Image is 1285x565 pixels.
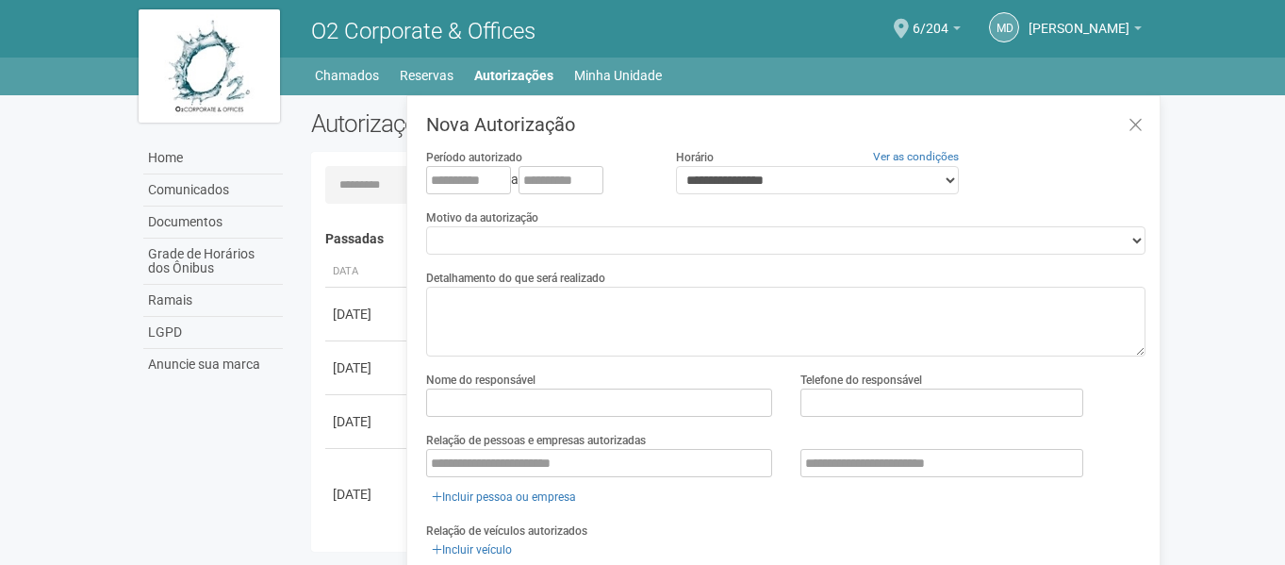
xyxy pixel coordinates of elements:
[426,166,647,194] div: a
[1029,24,1142,39] a: [PERSON_NAME]
[873,150,959,163] a: Ver as condições
[426,372,535,389] label: Nome do responsável
[143,142,283,174] a: Home
[325,257,410,288] th: Data
[333,485,403,504] div: [DATE]
[426,270,605,287] label: Detalhamento do que será realizado
[474,62,553,89] a: Autorizações
[426,209,538,226] label: Motivo da autorização
[333,358,403,377] div: [DATE]
[913,3,948,36] span: 6/204
[426,115,1145,134] h3: Nova Autorização
[426,523,587,540] label: Relação de veículos autorizados
[913,24,961,39] a: 6/204
[989,12,1019,42] a: Md
[315,62,379,89] a: Chamados
[426,432,646,449] label: Relação de pessoas e empresas autorizadas
[426,149,522,166] label: Período autorizado
[311,109,715,138] h2: Autorizações
[143,174,283,207] a: Comunicados
[311,18,535,44] span: O2 Corporate & Offices
[143,239,283,285] a: Grade de Horários dos Ônibus
[426,487,582,507] a: Incluir pessoa ou empresa
[1029,3,1129,36] span: Marcela de Oliveira Almeida
[676,149,714,166] label: Horário
[143,349,283,380] a: Anuncie sua marca
[426,540,518,560] a: Incluir veículo
[325,232,1133,246] h4: Passadas
[333,305,403,324] div: [DATE]
[400,62,453,89] a: Reservas
[333,412,403,431] div: [DATE]
[143,317,283,349] a: LGPD
[800,372,922,389] label: Telefone do responsável
[574,62,662,89] a: Minha Unidade
[139,9,280,123] img: logo.jpg
[143,207,283,239] a: Documentos
[143,285,283,317] a: Ramais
